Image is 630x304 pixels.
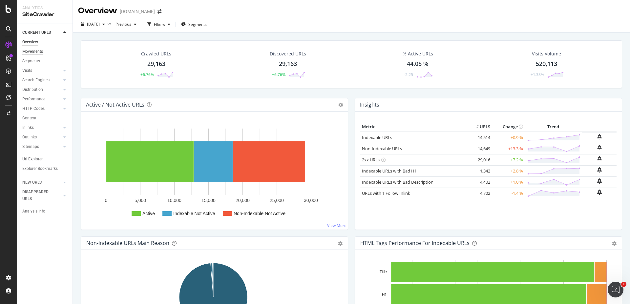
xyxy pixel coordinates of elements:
[201,198,216,203] text: 15,000
[597,145,602,150] div: bell-plus
[362,168,417,174] a: Indexable URLs with Bad H1
[22,105,45,112] div: HTTP Codes
[327,223,346,228] a: View More
[360,122,466,132] th: Metric
[22,115,68,122] a: Content
[135,198,146,203] text: 5,000
[304,198,318,203] text: 30,000
[178,19,209,30] button: Segments
[492,176,525,188] td: +1.0 %
[466,176,492,188] td: 4,402
[141,51,171,57] div: Crawled URLs
[532,51,561,57] div: Visits Volume
[86,122,343,224] svg: A chart.
[270,51,306,57] div: Discovered URLs
[404,72,413,77] div: -2.25
[597,156,602,161] div: bell-plus
[362,179,433,185] a: Indexable URLs with Bad Description
[157,9,161,14] div: arrow-right-arrow-left
[140,72,154,77] div: +6.76%
[22,134,61,141] a: Outlinks
[22,124,34,131] div: Inlinks
[147,60,165,68] div: 29,163
[22,179,61,186] a: NEW URLS
[22,143,61,150] a: Sitemaps
[22,156,43,163] div: Url Explorer
[22,67,61,74] a: Visits
[279,60,297,68] div: 29,163
[466,143,492,154] td: 14,649
[22,96,45,103] div: Performance
[236,198,250,203] text: 20,000
[86,240,169,246] div: Non-Indexable URLs Main Reason
[466,188,492,199] td: 4,702
[87,21,100,27] span: 2025 Oct. 5th
[145,19,173,30] button: Filters
[22,48,43,55] div: Movements
[492,143,525,154] td: +13.3 %
[22,58,40,65] div: Segments
[407,60,429,68] div: 44.05 %
[22,105,61,112] a: HTTP Codes
[360,100,379,109] h4: Insights
[362,190,410,196] a: URLs with 1 Follow Inlink
[22,39,38,46] div: Overview
[492,122,525,132] th: Change
[22,179,42,186] div: NEW URLS
[597,134,602,139] div: bell-plus
[466,165,492,176] td: 1,342
[362,157,380,163] a: 2xx URLs
[188,22,207,27] span: Segments
[22,86,61,93] a: Distribution
[362,134,392,140] a: Indexable URLs
[22,77,50,84] div: Search Engines
[466,132,492,143] td: 14,514
[525,122,582,132] th: Trend
[597,190,602,195] div: bell-plus
[22,156,68,163] a: Url Explorer
[612,241,617,246] div: gear
[113,19,139,30] button: Previous
[22,11,67,18] div: SiteCrawler
[270,198,284,203] text: 25,000
[22,39,68,46] a: Overview
[22,96,61,103] a: Performance
[108,21,113,27] span: vs
[22,124,61,131] a: Inlinks
[167,198,181,203] text: 10,000
[22,48,68,55] a: Movements
[22,165,68,172] a: Explorer Bookmarks
[22,86,43,93] div: Distribution
[338,241,343,246] div: gear
[608,282,623,297] iframe: Intercom live chat
[120,8,155,15] div: [DOMAIN_NAME]
[22,208,45,215] div: Analysis Info
[78,5,117,16] div: Overview
[531,72,544,77] div: +1.33%
[492,188,525,199] td: -1.4 %
[234,211,285,216] text: Non-Indexable Not Active
[78,19,108,30] button: [DATE]
[272,72,285,77] div: +6.76%
[22,143,39,150] div: Sitemaps
[22,29,61,36] a: CURRENT URLS
[360,240,470,246] div: HTML Tags Performance for Indexable URLs
[382,293,387,297] text: H1
[536,60,557,68] div: 520,113
[22,58,68,65] a: Segments
[142,211,155,216] text: Active
[492,132,525,143] td: +0.9 %
[466,122,492,132] th: # URLS
[22,5,67,11] div: Analytics
[22,115,36,122] div: Content
[22,29,51,36] div: CURRENT URLS
[105,198,108,203] text: 0
[466,154,492,165] td: 29,016
[113,21,131,27] span: Previous
[22,189,61,202] a: DISAPPEARED URLS
[380,270,387,274] text: Title
[338,103,343,107] i: Options
[173,211,215,216] text: Indexable Not Active
[362,146,402,152] a: Non-Indexable URLs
